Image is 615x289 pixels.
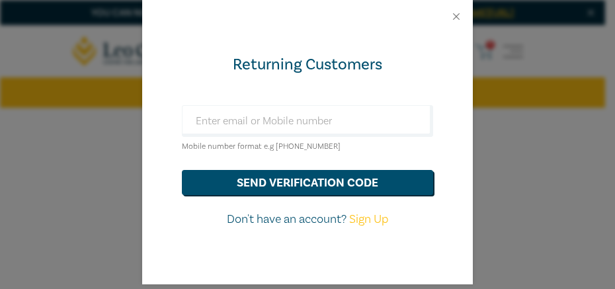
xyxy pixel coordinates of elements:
[182,211,433,228] p: Don't have an account?
[182,142,341,151] small: Mobile number format e.g [PHONE_NUMBER]
[182,105,433,137] input: Enter email or Mobile number
[450,11,462,22] button: Close
[349,212,388,227] a: Sign Up
[182,170,433,195] button: send verification code
[182,54,433,75] div: Returning Customers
